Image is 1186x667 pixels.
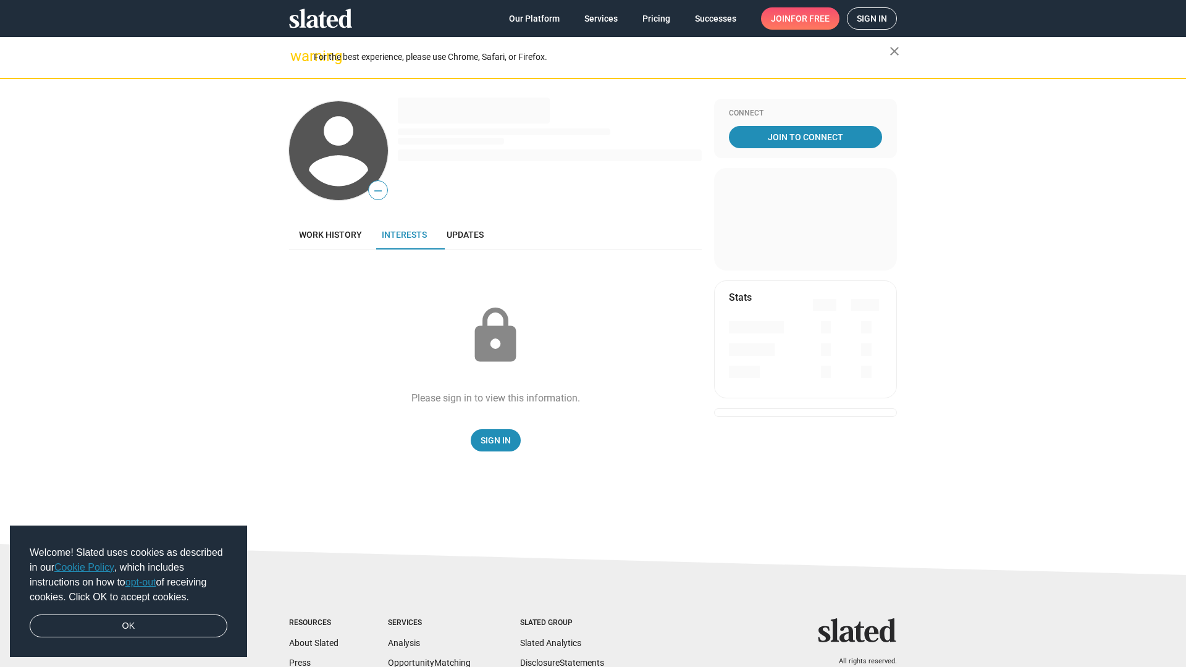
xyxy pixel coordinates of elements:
div: Resources [289,618,339,628]
a: Sign In [471,429,521,451]
div: Services [388,618,471,628]
span: Sign in [857,8,887,29]
span: Pricing [642,7,670,30]
span: Interests [382,230,427,240]
span: Sign In [481,429,511,451]
span: Services [584,7,618,30]
span: Join [771,7,830,30]
span: — [369,183,387,199]
div: For the best experience, please use Chrome, Safari, or Firefox. [314,49,889,65]
span: for free [791,7,830,30]
a: Sign in [847,7,897,30]
mat-icon: warning [290,49,305,64]
a: Slated Analytics [520,638,581,648]
a: Our Platform [499,7,570,30]
a: Analysis [388,638,420,648]
div: Please sign in to view this information. [411,392,580,405]
mat-icon: close [887,44,902,59]
span: Welcome! Slated uses cookies as described in our , which includes instructions on how to of recei... [30,545,227,605]
a: Cookie Policy [54,562,114,573]
a: dismiss cookie message [30,615,227,638]
a: Services [574,7,628,30]
a: Pricing [633,7,680,30]
a: Joinfor free [761,7,839,30]
div: cookieconsent [10,526,247,658]
span: Our Platform [509,7,560,30]
a: Interests [372,220,437,250]
span: Work history [299,230,362,240]
span: Join To Connect [731,126,880,148]
a: Updates [437,220,494,250]
a: Join To Connect [729,126,882,148]
a: About Slated [289,638,339,648]
mat-icon: lock [465,305,526,367]
span: Updates [447,230,484,240]
a: Work history [289,220,372,250]
span: Successes [695,7,736,30]
div: Connect [729,109,882,119]
a: Successes [685,7,746,30]
div: Slated Group [520,618,604,628]
a: opt-out [125,577,156,587]
mat-card-title: Stats [729,291,752,304]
